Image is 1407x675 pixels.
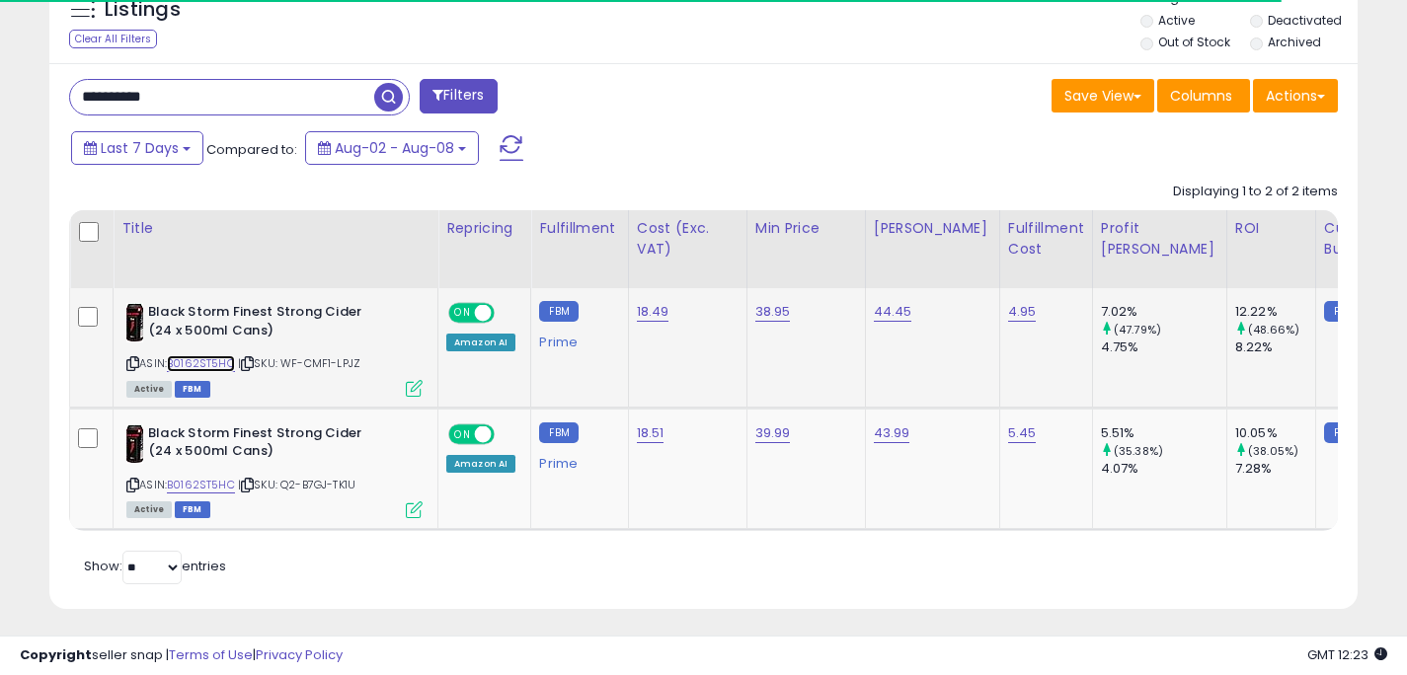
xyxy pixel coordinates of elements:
[755,423,791,443] a: 39.99
[874,218,991,239] div: [PERSON_NAME]
[539,422,578,443] small: FBM
[101,138,179,158] span: Last 7 Days
[1268,34,1321,50] label: Archived
[1268,12,1342,29] label: Deactivated
[1008,423,1037,443] a: 5.45
[637,218,739,260] div: Cost (Exc. VAT)
[1253,79,1338,112] button: Actions
[238,477,355,492] span: | SKU: Q2-B7GJ-TK1U
[126,381,172,398] span: All listings currently available for purchase on Amazon
[167,355,235,372] a: B0162ST5HC
[1173,183,1338,201] div: Displaying 1 to 2 of 2 items
[206,140,297,159] span: Compared to:
[539,218,619,239] div: Fulfillment
[126,303,143,342] img: 317XtJ5NiBL._SL40_.jpg
[539,327,612,350] div: Prime
[1324,301,1363,322] small: FBM
[1114,322,1161,337] small: (47.79%)
[874,423,910,443] a: 43.99
[492,425,523,442] span: OFF
[1235,303,1315,321] div: 12.22%
[1101,424,1226,442] div: 5.51%
[126,303,423,395] div: ASIN:
[71,131,203,165] button: Last 7 Days
[446,334,515,351] div: Amazon AI
[1235,460,1315,478] div: 7.28%
[1101,338,1226,356] div: 4.75%
[1101,303,1226,321] div: 7.02%
[1008,218,1084,260] div: Fulfillment Cost
[1170,86,1232,106] span: Columns
[126,424,143,464] img: 317XtJ5NiBL._SL40_.jpg
[121,218,430,239] div: Title
[175,381,210,398] span: FBM
[1235,338,1315,356] div: 8.22%
[1114,443,1163,459] small: (35.38%)
[755,302,791,322] a: 38.95
[256,645,343,664] a: Privacy Policy
[20,646,343,665] div: seller snap | |
[335,138,454,158] span: Aug-02 - Aug-08
[1052,79,1154,112] button: Save View
[1324,422,1363,443] small: FBM
[169,645,253,664] a: Terms of Use
[539,301,578,322] small: FBM
[1008,302,1037,322] a: 4.95
[1101,460,1226,478] div: 4.07%
[175,501,210,518] span: FBM
[446,455,515,473] div: Amazon AI
[1158,12,1195,29] label: Active
[1235,218,1307,239] div: ROI
[167,477,235,493] a: B0162ST5HC
[446,218,522,239] div: Repricing
[126,424,423,516] div: ASIN:
[1157,79,1250,112] button: Columns
[1158,34,1230,50] label: Out of Stock
[637,423,664,443] a: 18.51
[492,305,523,322] span: OFF
[637,302,669,322] a: 18.49
[148,303,388,344] b: Black Storm Finest Strong Cider (24 x 500ml Cans)
[1248,443,1298,459] small: (38.05%)
[874,302,912,322] a: 44.45
[755,218,857,239] div: Min Price
[20,645,92,664] strong: Copyright
[450,305,475,322] span: ON
[148,424,388,466] b: Black Storm Finest Strong Cider (24 x 500ml Cans)
[1235,424,1315,442] div: 10.05%
[238,355,360,371] span: | SKU: WF-CMF1-LPJZ
[126,501,172,518] span: All listings currently available for purchase on Amazon
[539,448,612,472] div: Prime
[305,131,479,165] button: Aug-02 - Aug-08
[69,30,157,48] div: Clear All Filters
[1101,218,1218,260] div: Profit [PERSON_NAME]
[420,79,497,113] button: Filters
[84,557,226,575] span: Show: entries
[1307,645,1387,664] span: 2025-08-17 12:23 GMT
[450,425,475,442] span: ON
[1248,322,1299,337] small: (48.66%)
